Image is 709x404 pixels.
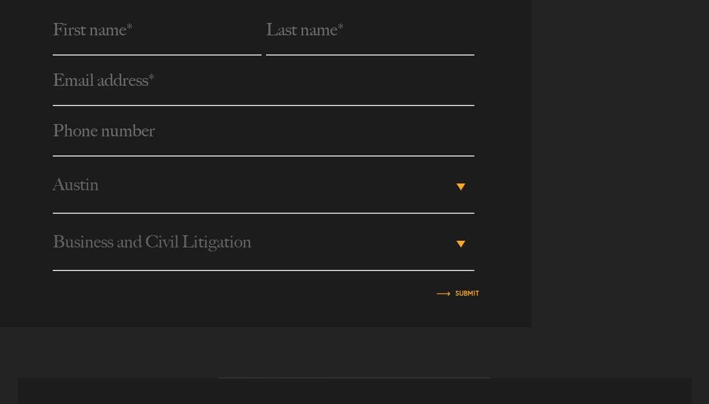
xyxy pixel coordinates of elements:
input: First name* [53,5,262,56]
input: Last name* [266,5,475,56]
input: Phone number [53,106,474,157]
b: ▾ [456,241,465,247]
span: Business and Civil Litigation [53,214,453,270]
input: Email address* [53,56,474,106]
span: Austin [53,157,453,213]
input: Submit [455,290,479,297]
b: ▾ [456,183,465,190]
